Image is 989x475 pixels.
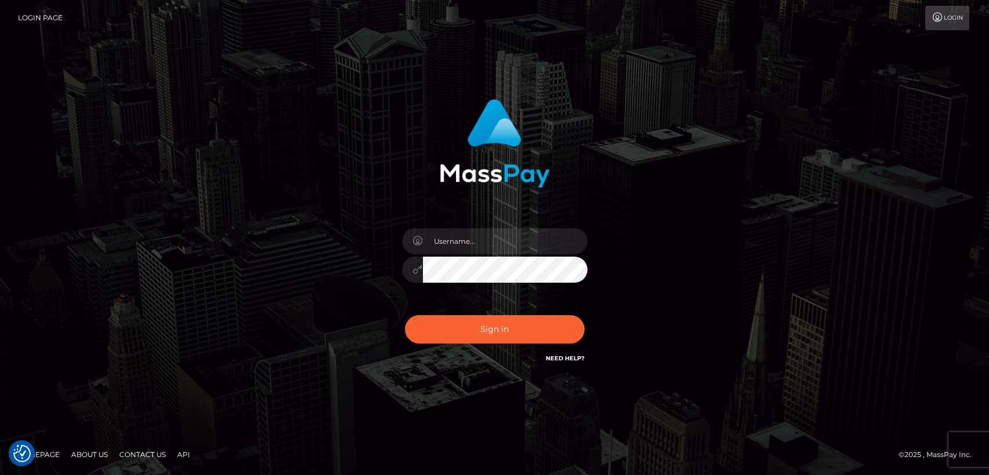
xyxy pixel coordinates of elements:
input: Username... [423,228,587,254]
a: Contact Us [115,445,170,463]
img: MassPay Login [440,99,550,188]
img: Revisit consent button [13,445,31,462]
a: API [173,445,195,463]
button: Sign in [405,315,585,344]
a: Need Help? [546,355,585,362]
a: Homepage [13,445,64,463]
div: © 2025 , MassPay Inc. [899,448,980,461]
a: About Us [67,445,112,463]
a: Login Page [18,6,63,30]
button: Consent Preferences [13,445,31,462]
a: Login [925,6,969,30]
